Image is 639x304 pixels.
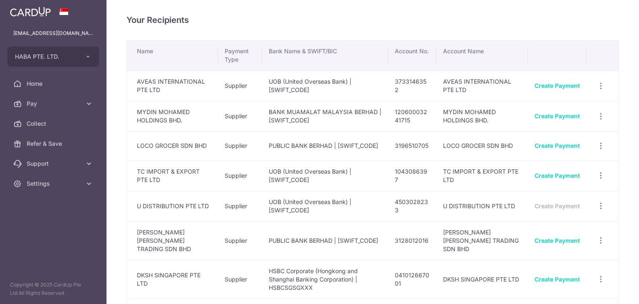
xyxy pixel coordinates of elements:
[535,112,580,120] a: Create Payment
[388,40,436,70] th: Account No.
[535,82,580,89] a: Create Payment
[218,70,262,101] td: Supplier
[388,191,436,221] td: 4503028233
[127,221,218,260] td: [PERSON_NAME] [PERSON_NAME] TRADING SDN BHD
[27,80,82,88] span: Home
[218,160,262,191] td: Supplier
[218,260,262,299] td: Supplier
[262,131,388,160] td: PUBLIC BANK BERHAD | [SWIFT_CODE]
[13,29,93,37] p: [EMAIL_ADDRESS][DOMAIN_NAME]
[127,101,218,131] td: MYDIN MOHAMED HOLDINGS BHD.
[436,221,528,260] td: [PERSON_NAME] [PERSON_NAME] TRADING SDN BHD
[436,160,528,191] td: TC IMPORT & EXPORT PTE LTD
[126,13,619,27] h4: Your Recipients
[218,40,262,70] th: Payment Type
[218,191,262,221] td: Supplier
[262,70,388,101] td: UOB (United Overseas Bank) | [SWIFT_CODE]
[262,221,388,260] td: PUBLIC BANK BERHAD | [SWIFT_CODE]
[218,101,262,131] td: Supplier
[436,260,528,299] td: DKSH SINGAPORE PTE LTD
[535,172,580,179] a: Create Payment
[436,131,528,160] td: LOCO GROCER SDN BHD
[127,191,218,221] td: U DISTRIBUTION PTE LTD
[10,7,51,17] img: CardUp
[127,160,218,191] td: TC IMPORT & EXPORT PTE LTD
[127,131,218,160] td: LOCO GROCER SDN BHD
[535,276,580,283] a: Create Payment
[388,160,436,191] td: 1043086397
[27,120,82,128] span: Collect
[27,140,82,148] span: Refer & Save
[388,221,436,260] td: 3128012016
[262,191,388,221] td: UOB (United Overseas Bank) | [SWIFT_CODE]
[7,47,99,67] button: HABA PTE. LTD.
[388,101,436,131] td: 12060003241715
[27,100,82,108] span: Pay
[535,237,580,244] a: Create Payment
[15,52,77,61] span: HABA PTE. LTD.
[262,160,388,191] td: UOB (United Overseas Bank) | [SWIFT_CODE]
[127,40,218,70] th: Name
[436,40,528,70] th: Account Name
[436,101,528,131] td: MYDIN MOHAMED HOLDINGS BHD.
[535,142,580,149] a: Create Payment
[27,159,82,168] span: Support
[436,70,528,101] td: AVEAS INTERNATIONAL PTE LTD
[436,191,528,221] td: U DISTRIBUTION PTE LTD
[262,40,388,70] th: Bank Name & SWIFT/BIC
[27,179,82,188] span: Settings
[127,260,218,299] td: DKSH SINGAPORE PTE LTD
[388,131,436,160] td: 3196510705
[218,221,262,260] td: Supplier
[262,101,388,131] td: BANK MUAMALAT MALAYSIA BERHAD | [SWIFT_CODE]
[388,70,436,101] td: 3733146352
[388,260,436,299] td: 041012667001
[218,131,262,160] td: Supplier
[127,70,218,101] td: AVEAS INTERNATIONAL PTE LTD
[586,279,631,300] iframe: Opens a widget where you can find more information
[262,260,388,299] td: HSBC Corporate (Hongkong and Shanghai Banking Corporation) | HSBCSGSGXXX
